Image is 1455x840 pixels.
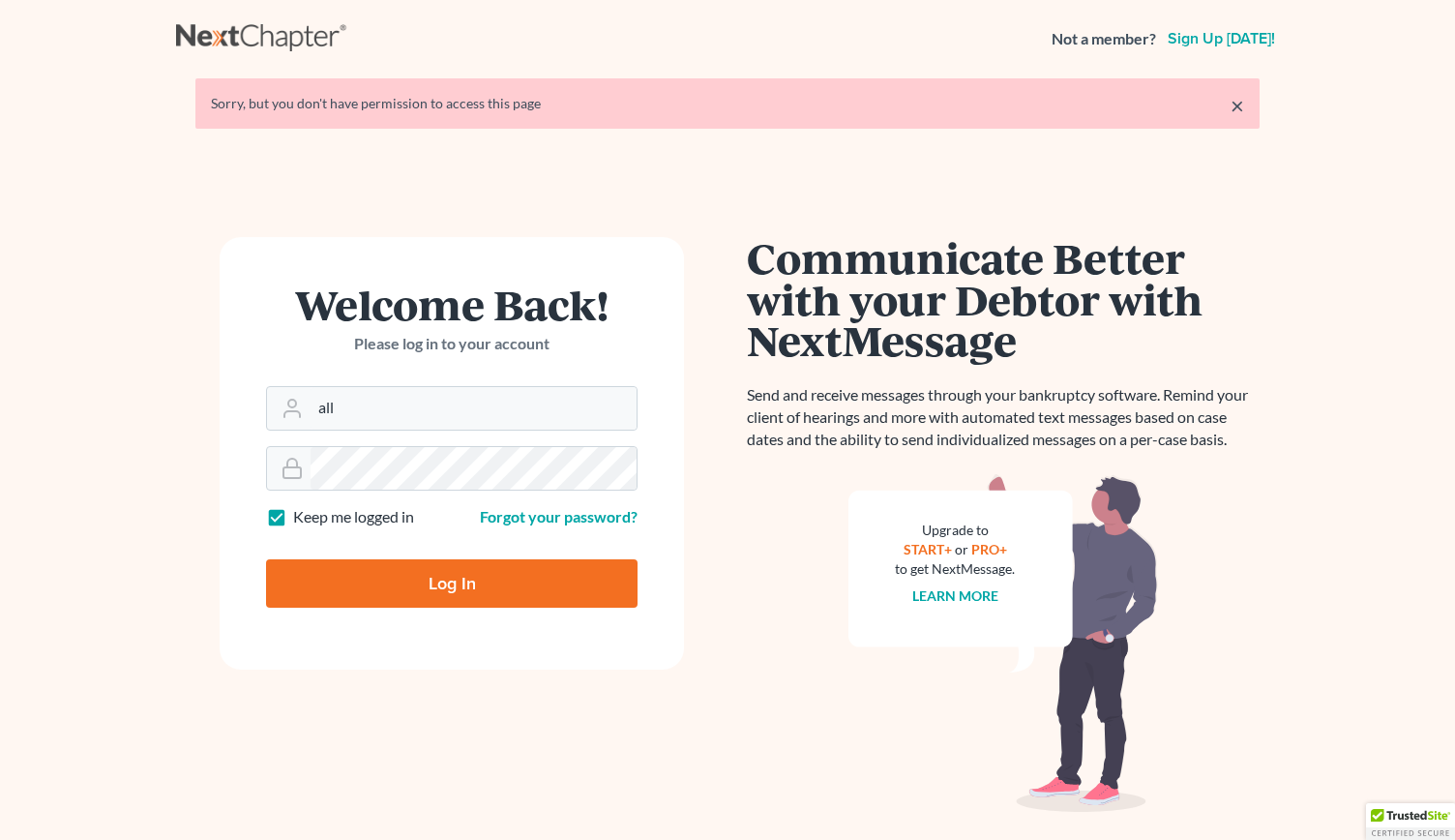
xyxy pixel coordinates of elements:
a: START+ [904,541,952,557]
a: × [1231,94,1244,117]
strong: Not a member? [1052,28,1156,50]
label: Keep me logged in [293,506,414,528]
h1: Communicate Better with your Debtor with NextMessage [747,237,1260,361]
a: Forgot your password? [480,507,638,525]
a: PRO+ [971,541,1007,557]
div: Upgrade to [895,521,1015,540]
p: Please log in to your account [266,333,638,355]
h1: Welcome Back! [266,284,638,325]
div: to get NextMessage. [895,559,1015,579]
input: Email Address [311,387,637,430]
a: Learn more [912,587,998,604]
div: Sorry, but you don't have permission to access this page [211,94,1244,113]
a: Sign up [DATE]! [1164,31,1279,46]
span: or [955,541,968,557]
div: TrustedSite Certified [1366,803,1455,840]
input: Log In [266,559,638,608]
img: nextmessage_bg-59042aed3d76b12b5cd301f8e5b87938c9018125f34e5fa2b7a6b67550977c72.svg [848,474,1158,813]
p: Send and receive messages through your bankruptcy software. Remind your client of hearings and mo... [747,384,1260,451]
